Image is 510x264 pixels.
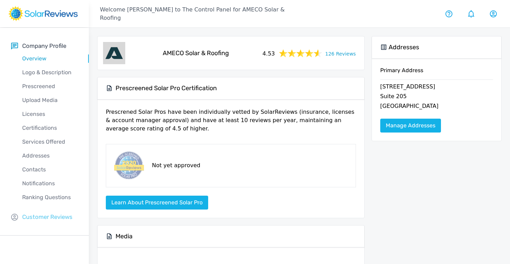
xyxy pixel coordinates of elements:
a: 126 Reviews [325,49,356,58]
p: Logo & Description [11,68,89,77]
h5: Media [116,232,133,240]
a: Logo & Description [11,66,89,79]
p: Welcome [PERSON_NAME] to The Control Panel for AMECO Solar & Roofing [100,6,299,22]
p: Company Profile [22,42,66,50]
a: Overview [11,52,89,66]
h5: AMECO Solar & Roofing [163,49,229,57]
p: Prescreened [11,82,89,91]
p: Customer Reviews [22,213,73,221]
p: Not yet approved [152,161,200,170]
a: Addresses [11,149,89,163]
span: 4.53 [263,48,275,58]
a: Prescreened [11,79,89,93]
a: Services Offered [11,135,89,149]
a: Upload Media [11,93,89,107]
p: Ranking Questions [11,193,89,202]
a: Ranking Questions [11,190,89,204]
a: Learn about Prescreened Solar Pro [106,199,208,206]
h5: Prescreened Solar Pro Certification [116,84,217,92]
a: Certifications [11,121,89,135]
p: Overview [11,54,89,63]
p: [STREET_ADDRESS] [380,83,493,92]
h5: Addresses [389,43,419,51]
p: Notifications [11,179,89,188]
button: Learn about Prescreened Solar Pro [106,196,208,210]
a: Licenses [11,107,89,121]
a: Manage Addresses [380,119,441,133]
p: Licenses [11,110,89,118]
p: Addresses [11,152,89,160]
a: Notifications [11,177,89,190]
p: [GEOGRAPHIC_DATA] [380,102,493,112]
p: Contacts [11,165,89,174]
p: Suite 205 [380,92,493,102]
p: Upload Media [11,96,89,104]
p: Prescrened Solar Pros have been individually vetted by SolarReviews (insurance, licenses & accoun... [106,108,356,138]
a: Contacts [11,163,89,177]
p: Services Offered [11,138,89,146]
img: prescreened-badge.png [112,150,145,181]
p: Certifications [11,124,89,132]
h6: Primary Address [380,67,493,79]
